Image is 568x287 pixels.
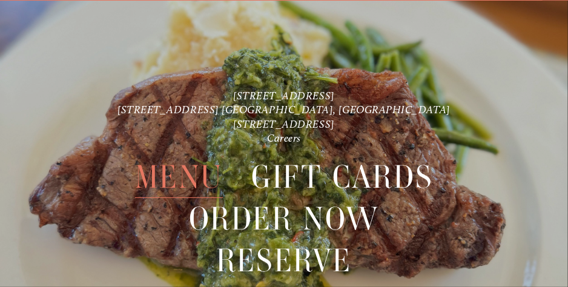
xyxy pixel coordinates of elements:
span: Order Now [189,198,380,240]
a: Careers [267,131,301,144]
a: [STREET_ADDRESS] [GEOGRAPHIC_DATA], [GEOGRAPHIC_DATA] [117,103,451,116]
a: Gift Cards [251,156,433,197]
a: [STREET_ADDRESS] [233,89,335,102]
a: Menu [135,156,223,197]
a: Order Now [189,198,380,239]
a: Reserve [216,240,352,281]
a: [STREET_ADDRESS] [233,117,335,130]
span: Reserve [216,240,352,282]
